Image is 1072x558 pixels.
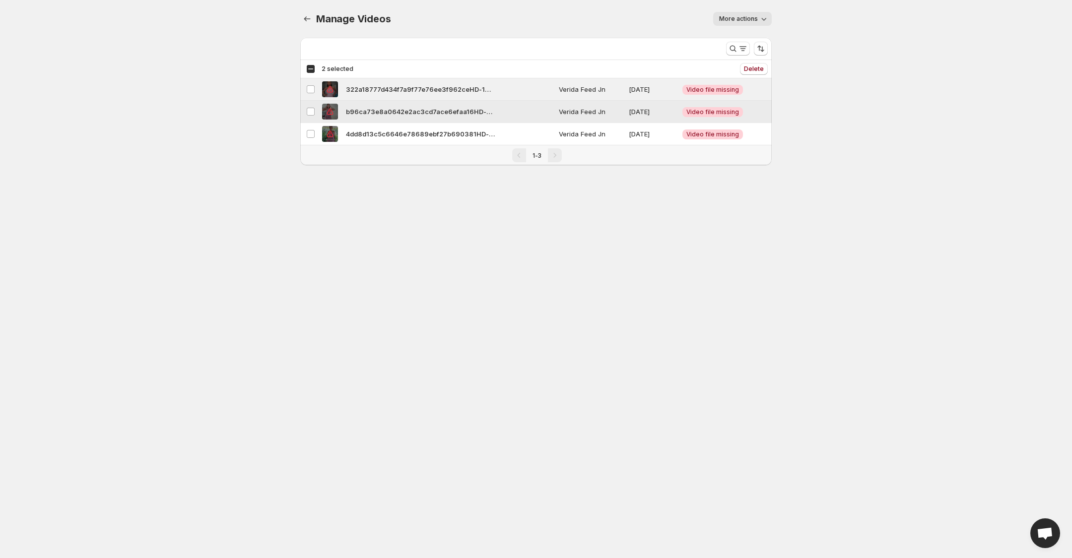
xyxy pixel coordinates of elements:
[316,13,391,25] span: Manage Videos
[626,101,680,123] td: [DATE]
[533,152,541,159] span: 1-3
[346,107,495,117] span: b96ca73e8a0642e2ac3cd7ace6efaa16HD-1080p-72Mbps-50680795
[754,42,768,56] button: Sort the results
[322,65,353,73] span: 2 selected
[686,86,739,94] span: Video file missing
[559,107,623,117] span: Verida Feed Jn
[626,123,680,145] td: [DATE]
[740,63,768,75] button: Delete
[559,84,623,94] span: Verida Feed Jn
[559,129,623,139] span: Verida Feed Jn
[719,15,758,23] span: More actions
[346,129,495,139] span: 4dd8d13c5c6646e78689ebf27b690381HD-1080p-72Mbps-50680790
[300,145,772,165] nav: Pagination
[626,78,680,101] td: [DATE]
[726,42,750,56] button: Search and filter results
[686,108,739,116] span: Video file missing
[300,12,314,26] button: Manage Videos
[346,84,495,94] span: 322a18777d434f7a9f77e76ee3f962ceHD-1080p-72Mbps-50680792
[1030,518,1060,548] div: Open chat
[713,12,772,26] button: More actions
[744,65,764,73] span: Delete
[686,130,739,138] span: Video file missing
